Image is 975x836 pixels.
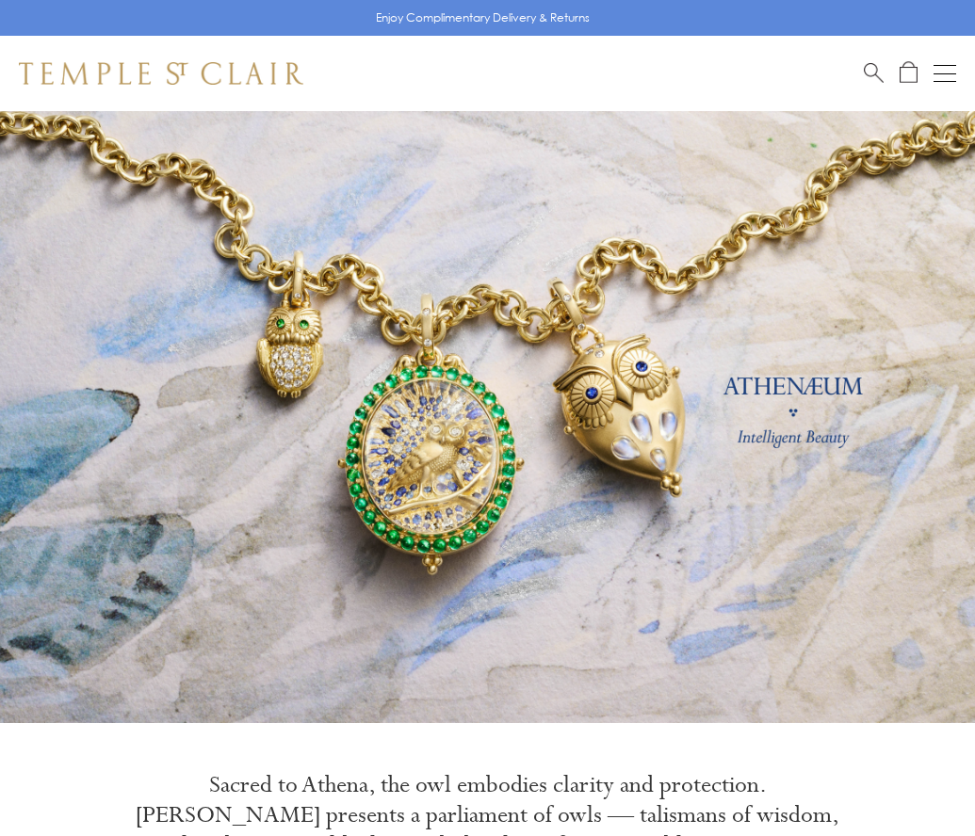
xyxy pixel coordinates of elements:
button: Open navigation [934,62,956,85]
p: Enjoy Complimentary Delivery & Returns [376,8,590,27]
a: Open Shopping Bag [900,61,918,85]
img: Temple St. Clair [19,62,303,85]
a: Search [864,61,884,85]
